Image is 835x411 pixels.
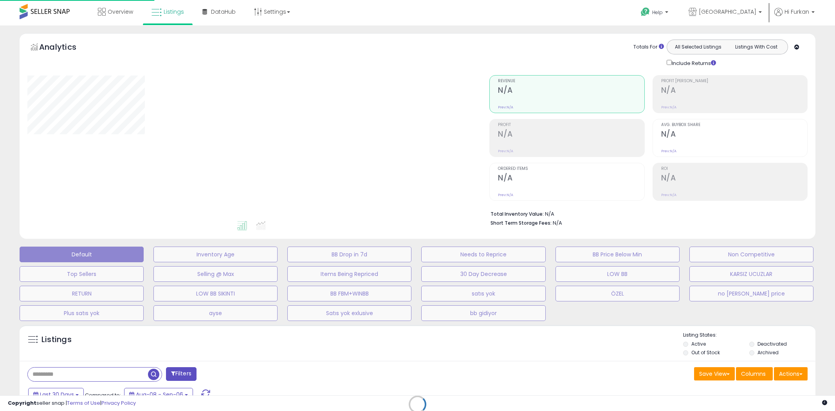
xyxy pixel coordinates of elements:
strong: Copyright [8,399,36,407]
small: Prev: N/A [498,193,513,197]
button: ÖZEL [555,286,680,301]
div: seller snap | | [8,400,136,407]
button: ayse [153,305,278,321]
h2: N/A [661,173,807,184]
b: Short Term Storage Fees: [491,220,552,226]
h2: N/A [661,86,807,96]
span: [GEOGRAPHIC_DATA] [699,8,756,16]
button: BB Price Below Min [555,247,680,262]
span: N/A [553,219,562,227]
span: Avg. Buybox Share [661,123,807,127]
button: Selling @ Max [153,266,278,282]
small: Prev: N/A [661,105,676,110]
button: Inventory Age [153,247,278,262]
b: Total Inventory Value: [491,211,544,217]
h5: Analytics [39,41,92,54]
button: BB Drop in 7d [287,247,411,262]
button: KARSIZ UCUZLAR [689,266,813,282]
div: Totals For [633,43,664,51]
span: Listings [164,8,184,16]
small: Prev: N/A [661,193,676,197]
span: Overview [108,8,133,16]
button: no [PERSON_NAME] price [689,286,813,301]
div: Include Returns [661,58,725,67]
a: Hi Furkan [774,8,815,25]
small: Prev: N/A [498,105,513,110]
button: LOW BB SIKINTI [153,286,278,301]
span: Ordered Items [498,167,644,171]
button: Plus satıs yok [20,305,144,321]
button: Top Sellers [20,266,144,282]
h2: N/A [498,130,644,140]
small: Prev: N/A [498,149,513,153]
span: Revenue [498,79,644,83]
button: satıs yok [421,286,545,301]
button: All Selected Listings [669,42,727,52]
button: RETURN [20,286,144,301]
a: Help [635,1,676,25]
button: bb gidiyor [421,305,545,321]
small: Prev: N/A [661,149,676,153]
button: Listings With Cost [727,42,785,52]
h2: N/A [498,86,644,96]
button: Satıs yok exlusive [287,305,411,321]
h2: N/A [661,130,807,140]
h2: N/A [498,173,644,184]
button: Needs to Reprice [421,247,545,262]
span: Profit [PERSON_NAME] [661,79,807,83]
button: Default [20,247,144,262]
span: Profit [498,123,644,127]
button: LOW BB [555,266,680,282]
button: 30 Day Decrease [421,266,545,282]
button: BB FBM+WINBB [287,286,411,301]
button: Items Being Repriced [287,266,411,282]
button: Non Competitive [689,247,813,262]
span: Hi Furkan [785,8,809,16]
span: ROI [661,167,807,171]
span: DataHub [211,8,236,16]
span: Help [652,9,663,16]
li: N/A [491,209,802,218]
i: Get Help [640,7,650,17]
